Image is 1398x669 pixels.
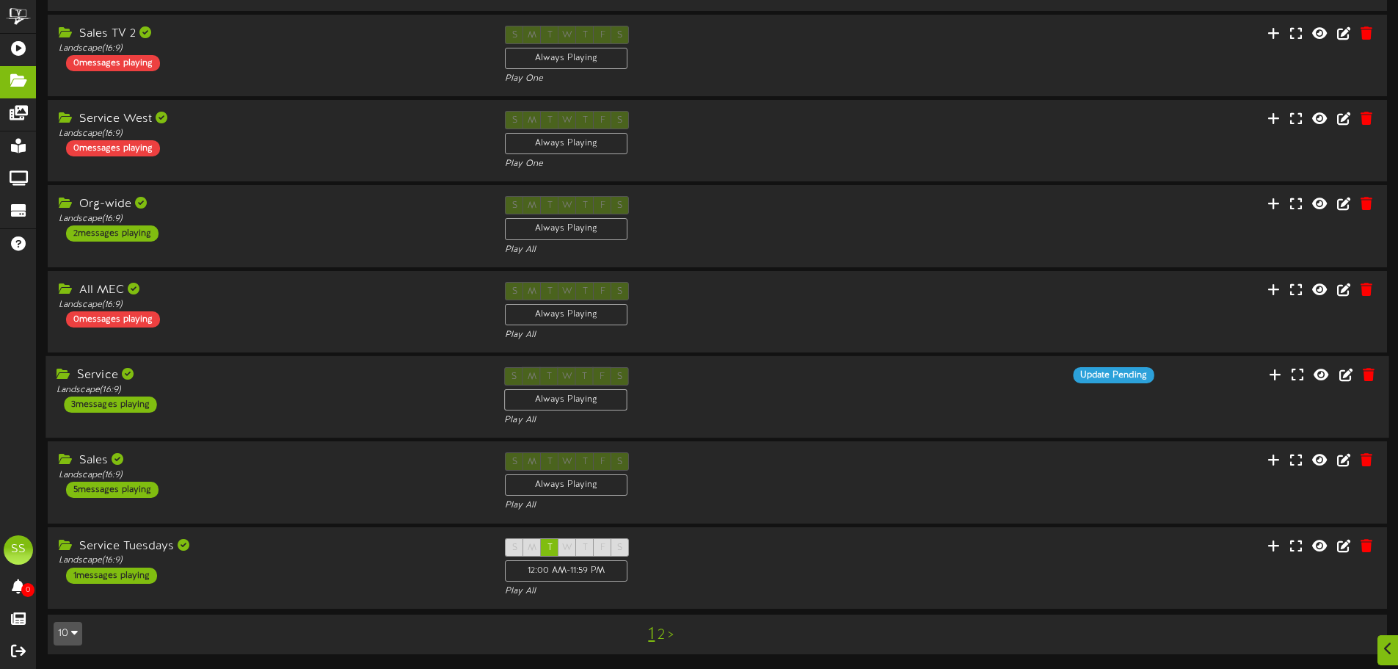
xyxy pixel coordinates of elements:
[648,625,655,644] a: 1
[505,244,929,256] div: Play All
[59,538,483,555] div: Service Tuesdays
[505,73,929,85] div: Play One
[59,282,483,299] div: All MEC
[59,196,483,213] div: Org-wide
[505,585,929,598] div: Play All
[504,389,627,411] div: Always Playing
[505,218,627,239] div: Always Playing
[583,543,588,553] span: T
[505,48,627,69] div: Always Playing
[505,560,627,582] div: 12:00 AM - 11:59 PM
[1073,367,1154,383] div: Update Pending
[66,482,159,498] div: 5 messages playing
[54,622,82,646] button: 10
[528,543,536,553] span: M
[59,128,483,140] div: Landscape ( 16:9 )
[505,158,929,170] div: Play One
[59,111,483,128] div: Service West
[505,304,627,325] div: Always Playing
[617,543,622,553] span: S
[66,55,160,71] div: 0 messages playing
[59,554,483,567] div: Landscape ( 16:9 )
[66,311,160,328] div: 0 messages playing
[59,299,483,311] div: Landscape ( 16:9 )
[59,43,483,55] div: Landscape ( 16:9 )
[505,499,929,512] div: Play All
[59,26,483,43] div: Sales TV 2
[512,543,517,553] span: S
[59,469,483,482] div: Landscape ( 16:9 )
[57,384,482,397] div: Landscape ( 16:9 )
[658,627,665,643] a: 2
[59,452,483,469] div: Sales
[504,414,930,427] div: Play All
[66,225,159,242] div: 2 messages playing
[668,627,674,643] a: >
[64,397,156,413] div: 3 messages playing
[562,543,572,553] span: W
[66,140,160,156] div: 0 messages playing
[505,329,929,341] div: Play All
[600,543,605,553] span: F
[59,213,483,225] div: Landscape ( 16:9 )
[505,474,627,496] div: Always Playing
[57,367,482,384] div: Service
[4,535,33,565] div: SS
[21,583,34,597] span: 0
[505,133,627,154] div: Always Playing
[66,568,157,584] div: 1 messages playing
[547,543,553,553] span: T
